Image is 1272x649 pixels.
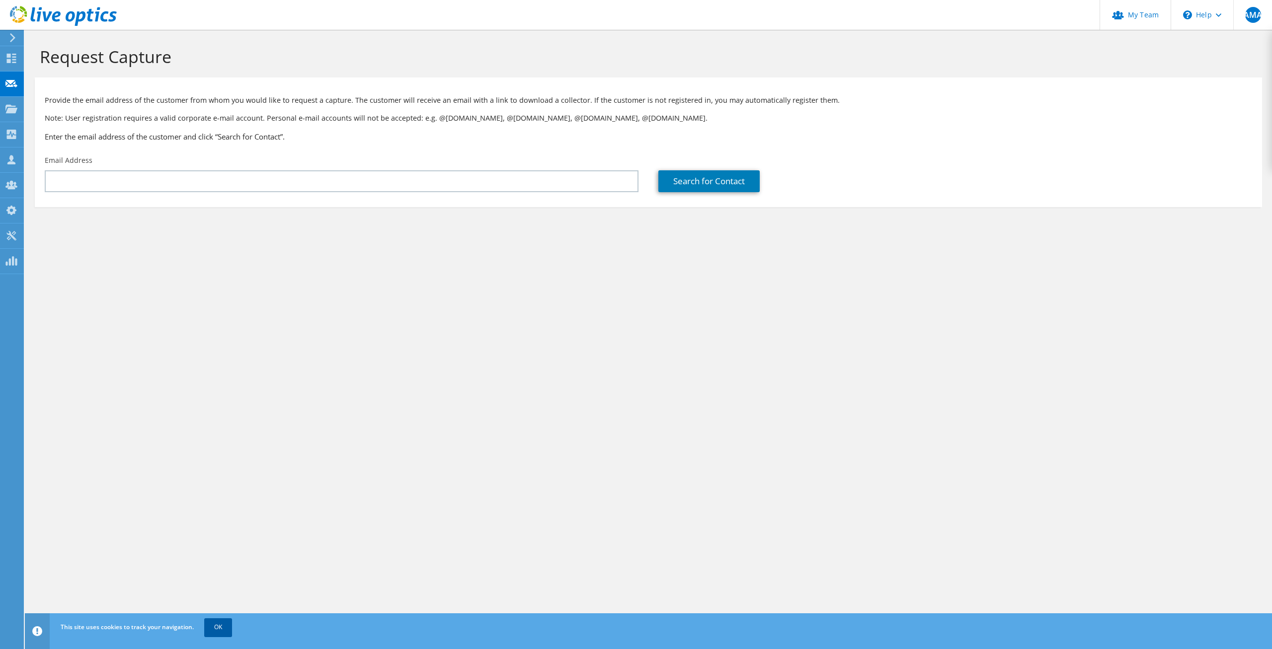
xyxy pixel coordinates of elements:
h1: Request Capture [40,46,1252,67]
a: Search for Contact [658,170,760,192]
p: Note: User registration requires a valid corporate e-mail account. Personal e-mail accounts will ... [45,113,1252,124]
a: OK [204,618,232,636]
h3: Enter the email address of the customer and click “Search for Contact”. [45,131,1252,142]
span: AMA [1245,7,1261,23]
p: Provide the email address of the customer from whom you would like to request a capture. The cust... [45,95,1252,106]
span: This site uses cookies to track your navigation. [61,623,194,631]
label: Email Address [45,155,92,165]
svg: \n [1183,10,1192,19]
